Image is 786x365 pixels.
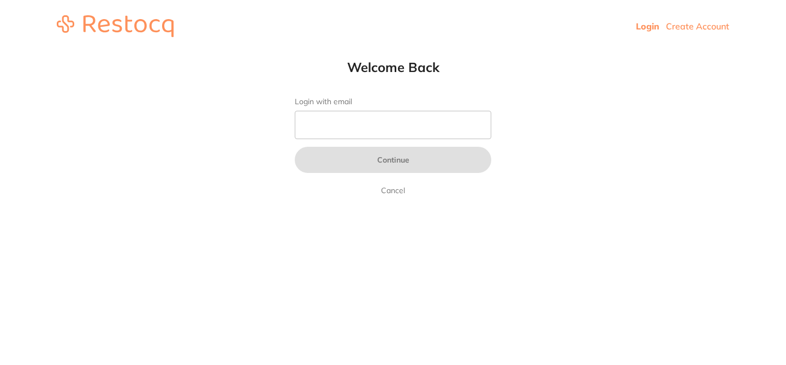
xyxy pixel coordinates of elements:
button: Continue [295,147,491,173]
a: Login [636,21,659,32]
h1: Welcome Back [273,59,513,75]
label: Login with email [295,97,491,106]
img: restocq_logo.svg [57,15,174,37]
a: Create Account [666,21,729,32]
a: Cancel [379,184,407,197]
